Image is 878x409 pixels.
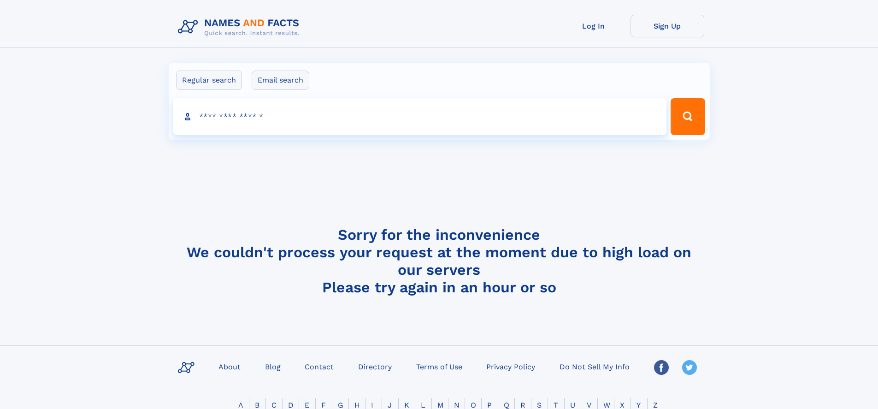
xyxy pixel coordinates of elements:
img: Twitter [682,360,697,375]
a: Log In [557,15,631,37]
a: Directory [354,360,395,373]
a: Blog [261,360,284,373]
label: Email search [252,71,309,90]
h4: Sorry for the inconvenience We couldn't process your request at the moment due to high load on ou... [174,226,704,296]
button: Search Button [671,98,705,135]
img: Facebook [654,360,669,375]
img: Logo Names and Facts [174,15,307,40]
a: Privacy Policy [483,360,539,373]
a: Terms of Use [412,360,466,373]
a: About [215,360,244,373]
a: Sign Up [631,15,704,37]
label: Regular search [176,71,242,90]
input: search input [173,98,667,135]
a: Contact [301,360,337,373]
a: Do Not Sell My Info [556,360,633,373]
